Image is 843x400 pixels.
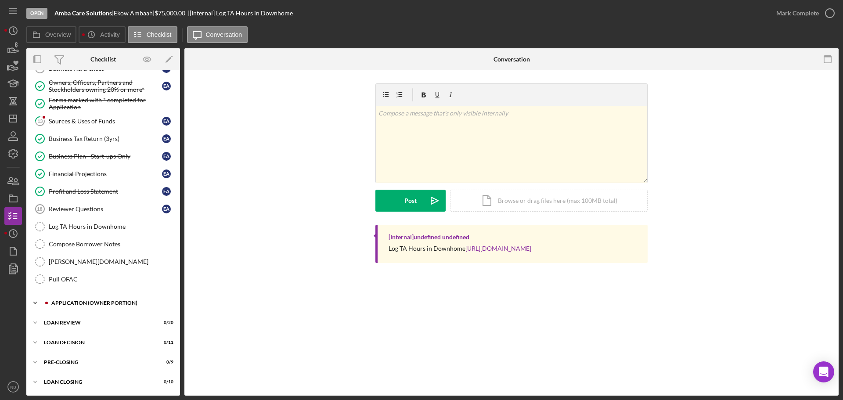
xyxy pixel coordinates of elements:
[158,340,173,345] div: 0 / 11
[44,320,151,325] div: LOAN REVIEW
[49,170,162,177] div: Financial Projections
[128,26,177,43] button: Checklist
[37,118,43,124] tspan: 13
[162,205,171,213] div: E A
[51,300,169,306] div: APPLICATION (OWNER PORTION)
[187,26,248,43] button: Conversation
[31,148,176,165] a: Business Plan - Start-ups OnlyEA
[31,235,176,253] a: Compose Borrower Notes
[776,4,819,22] div: Mark Complete
[494,56,530,63] div: Conversation
[49,258,175,265] div: [PERSON_NAME][DOMAIN_NAME]
[813,361,834,382] div: Open Intercom Messenger
[49,276,175,283] div: Pull OFAC
[54,10,114,17] div: |
[31,112,176,130] a: 13Sources & Uses of FundsEA
[31,253,176,270] a: [PERSON_NAME][DOMAIN_NAME]
[114,10,155,17] div: Ekow Ambaah |
[49,188,162,195] div: Profit and Loss Statement
[375,190,446,212] button: Post
[31,218,176,235] a: Log TA Hours in Downhome
[37,65,43,71] tspan: 11
[31,165,176,183] a: Financial ProjectionsEA
[162,117,171,126] div: E A
[26,26,76,43] button: Overview
[49,223,175,230] div: Log TA Hours in Downhome
[31,200,176,218] a: 18Reviewer QuestionsEA
[155,10,188,17] div: $75,000.00
[404,190,417,212] div: Post
[158,360,173,365] div: 0 / 9
[37,206,42,212] tspan: 18
[162,82,171,90] div: E A
[465,245,531,252] a: [URL][DOMAIN_NAME]
[79,26,125,43] button: Activity
[158,379,173,385] div: 0 / 10
[158,320,173,325] div: 0 / 20
[188,10,293,17] div: | [Internal] Log TA Hours in Downhome
[44,340,151,345] div: LOAN DECISION
[10,385,16,389] text: NB
[162,152,171,161] div: E A
[49,79,162,93] div: Owners, Officers, Partners and Stockholders owning 20% or more*
[147,31,172,38] label: Checklist
[44,379,151,385] div: LOAN CLOSING
[100,31,119,38] label: Activity
[49,241,175,248] div: Compose Borrower Notes
[31,95,176,112] a: Forms marked with * completed for Application
[26,8,47,19] div: Open
[90,56,116,63] div: Checklist
[49,153,162,160] div: Business Plan - Start-ups Only
[162,169,171,178] div: E A
[31,130,176,148] a: Business Tax Return (3yrs)EA
[54,9,112,17] b: Amba Care Solutions
[44,360,151,365] div: PRE-CLOSING
[162,187,171,196] div: E A
[389,245,531,252] div: Log TA Hours in Downhome
[49,118,162,125] div: Sources & Uses of Funds
[162,134,171,143] div: E A
[31,183,176,200] a: Profit and Loss StatementEA
[31,270,176,288] a: Pull OFAC
[49,97,175,111] div: Forms marked with * completed for Application
[31,77,176,95] a: Owners, Officers, Partners and Stockholders owning 20% or more*EA
[767,4,839,22] button: Mark Complete
[4,378,22,396] button: NB
[49,135,162,142] div: Business Tax Return (3yrs)
[49,205,162,213] div: Reviewer Questions
[206,31,242,38] label: Conversation
[45,31,71,38] label: Overview
[389,234,469,241] div: [Internal] undefined undefined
